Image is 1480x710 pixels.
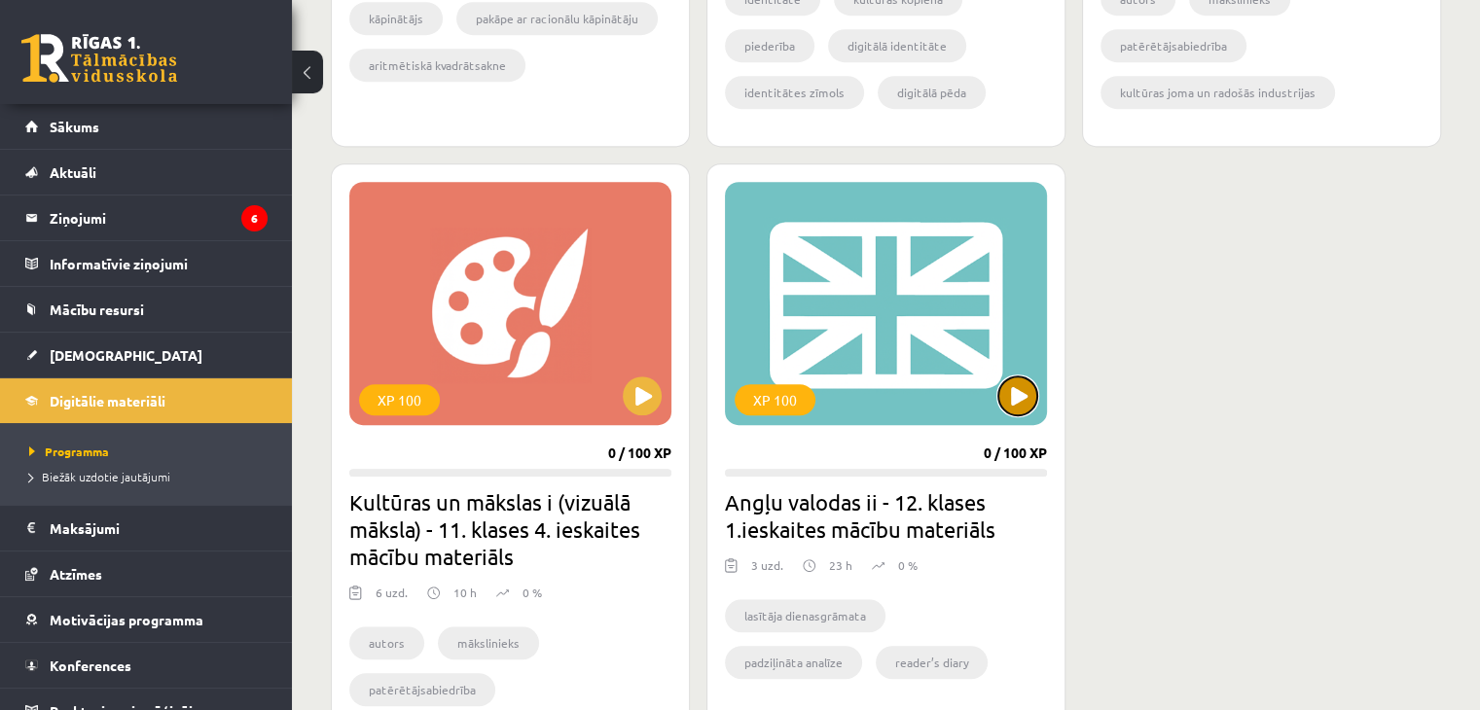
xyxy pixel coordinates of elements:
li: padziļināta analīze [725,646,862,679]
p: 23 h [829,556,852,574]
a: Motivācijas programma [25,597,268,642]
li: lasītāja dienasgrāmata [725,599,885,632]
span: [DEMOGRAPHIC_DATA] [50,346,202,364]
a: Aktuāli [25,150,268,195]
a: Konferences [25,643,268,688]
legend: Maksājumi [50,506,268,550]
a: Digitālie materiāli [25,378,268,423]
span: Motivācijas programma [50,611,203,628]
i: 6 [241,205,268,231]
li: mākslinieks [438,626,539,659]
a: Mācību resursi [25,287,268,332]
a: Ziņojumi6 [25,195,268,240]
a: Atzīmes [25,551,268,596]
div: XP 100 [735,384,815,415]
span: Atzīmes [50,565,102,583]
p: 10 h [453,584,477,601]
span: Biežāk uzdotie jautājumi [29,469,170,484]
a: Biežāk uzdotie jautājumi [29,468,272,485]
h2: Angļu valodas ii - 12. klases 1.ieskaites mācību materiāls [725,488,1047,543]
p: 0 % [523,584,542,601]
li: pakāpe ar racionālu kāpinātāju [456,2,658,35]
a: Informatīvie ziņojumi [25,241,268,286]
li: reader’s diary [876,646,988,679]
span: Mācību resursi [50,301,144,318]
li: kultūras joma un radošās industrijas [1101,76,1335,109]
p: 0 % [898,556,918,574]
span: Aktuāli [50,163,96,181]
h2: Kultūras un mākslas i (vizuālā māksla) - 11. klases 4. ieskaites mācību materiāls [349,488,671,570]
li: autors [349,626,424,659]
div: 3 uzd. [751,556,783,586]
li: aritmētiskā kvadrātsakne [349,49,525,82]
legend: Ziņojumi [50,195,268,240]
a: Rīgas 1. Tālmācības vidusskola [21,34,177,83]
li: patērētājsabiedrība [349,673,495,706]
a: Maksājumi [25,506,268,550]
li: digitālā identitāte [828,29,966,62]
li: digitālā pēda [878,76,986,109]
div: XP 100 [359,384,440,415]
span: Sākums [50,118,99,135]
li: identitātes zīmols [725,76,864,109]
span: Programma [29,444,109,459]
li: kāpinātājs [349,2,443,35]
legend: Informatīvie ziņojumi [50,241,268,286]
span: Konferences [50,657,131,674]
a: Sākums [25,104,268,149]
a: [DEMOGRAPHIC_DATA] [25,333,268,377]
li: patērētājsabiedrība [1101,29,1246,62]
div: 6 uzd. [376,584,408,613]
span: Digitālie materiāli [50,392,165,409]
a: Programma [29,443,272,460]
li: piederība [725,29,814,62]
